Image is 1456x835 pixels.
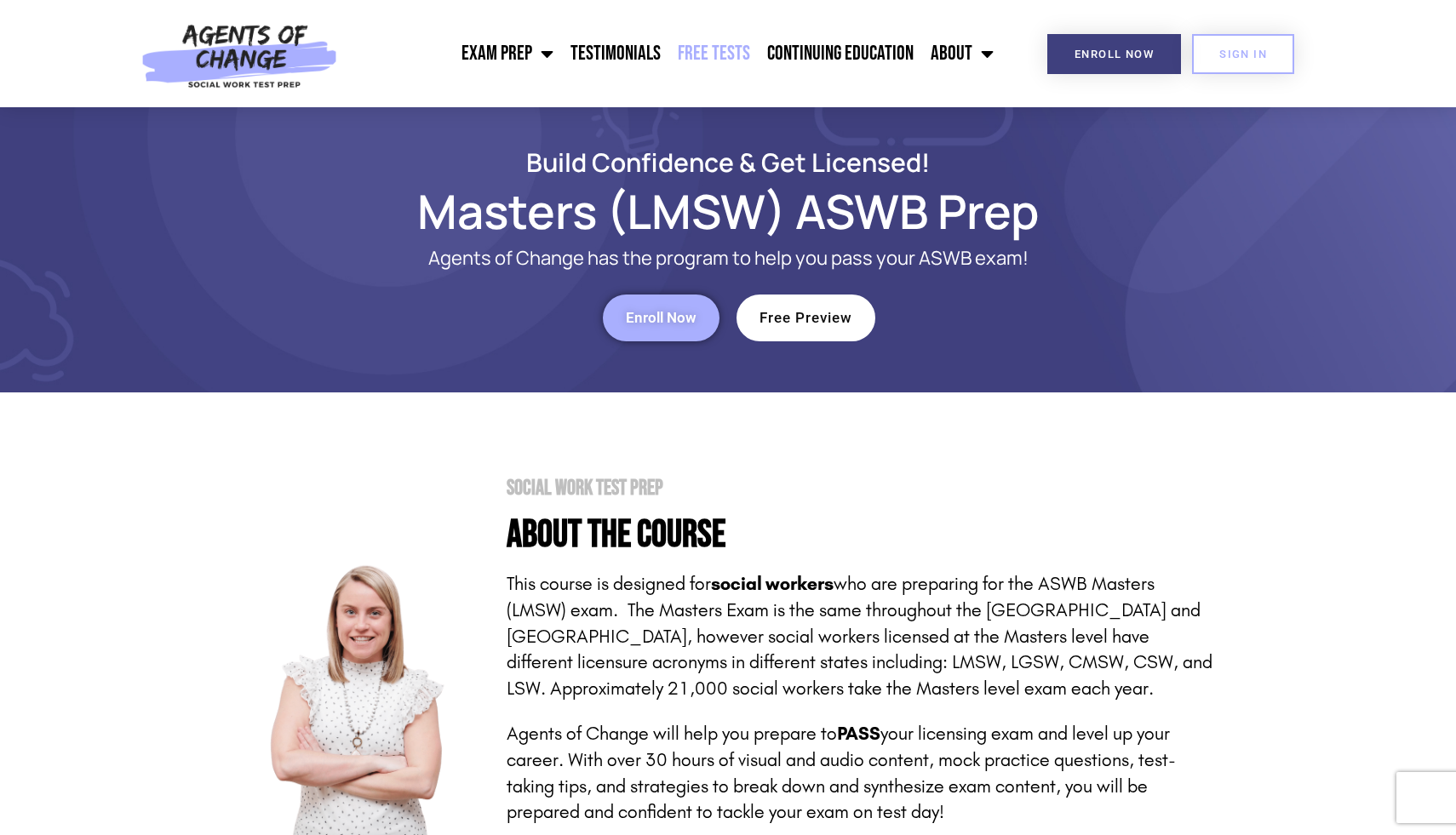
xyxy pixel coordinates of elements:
strong: PASS [837,723,880,745]
a: Continuing Education [759,32,922,75]
span: Enroll Now [626,311,696,325]
a: Testimonials [562,32,669,75]
a: Exam Prep [453,32,562,75]
p: This course is designed for who are preparing for the ASWB Masters (LMSW) exam. The Masters Exam ... [507,571,1213,702]
h2: Build Confidence & Get Licensed! [243,150,1213,174]
h2: Social Work Test Prep [507,478,1213,499]
a: Free Preview [737,295,875,341]
span: SIGN IN [1219,49,1267,60]
a: Enroll Now [603,295,719,341]
a: SIGN IN [1192,34,1294,74]
a: About [922,32,1002,75]
a: Enroll Now [1047,34,1181,74]
h4: About the Course [507,516,1213,554]
strong: social workers [711,573,834,595]
p: Agents of Change will help you prepare to your licensing exam and level up your career. With over... [507,721,1213,826]
span: Enroll Now [1075,49,1154,60]
h1: Masters (LMSW) ASWB Prep [243,192,1213,231]
p: Agents of Change has the program to help you pass your ASWB exam! [311,248,1145,269]
a: Free Tests [669,32,759,75]
span: Free Preview [760,311,852,325]
nav: Menu [347,32,1002,75]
